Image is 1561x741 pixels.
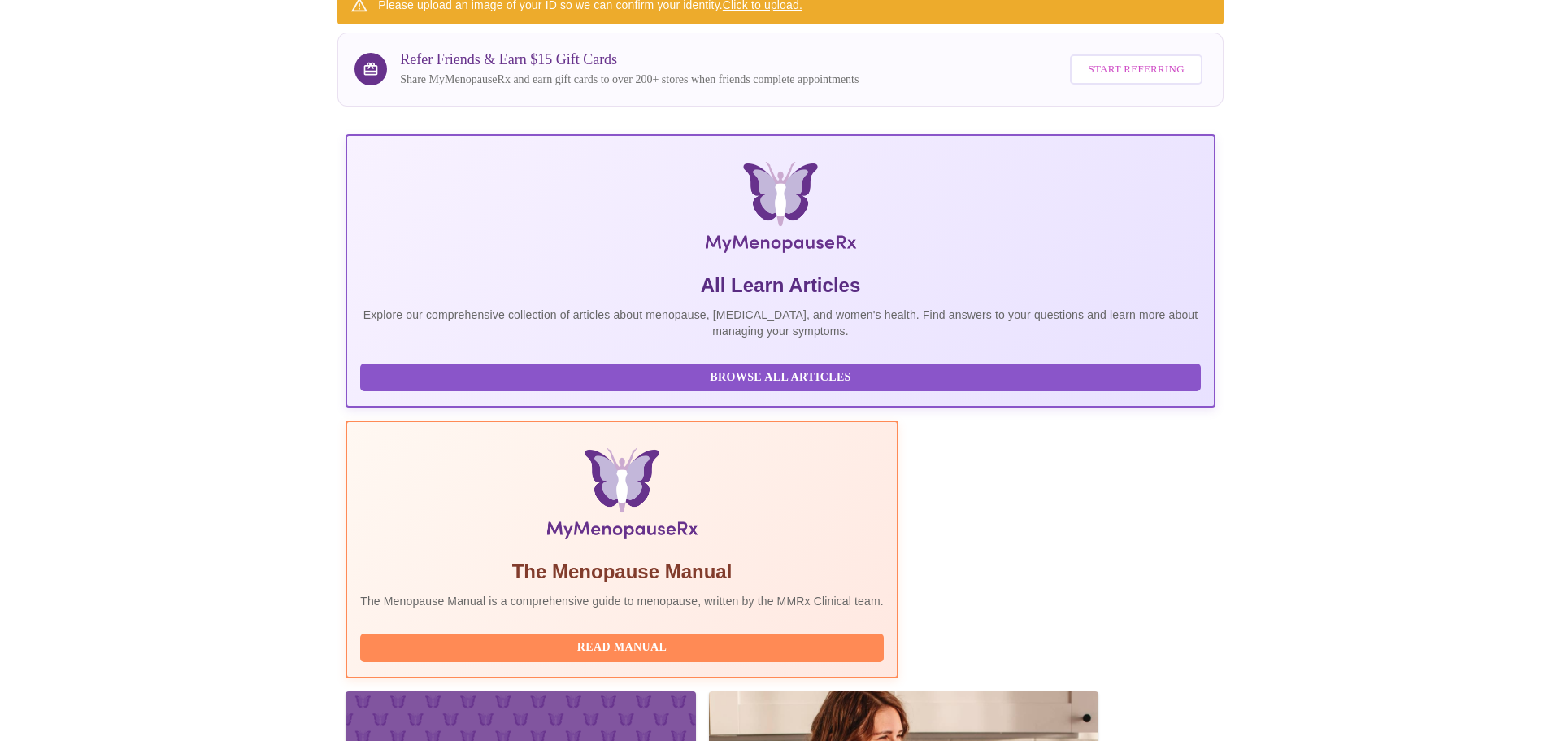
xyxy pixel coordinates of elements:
[376,368,1185,388] span: Browse All Articles
[360,307,1201,339] p: Explore our comprehensive collection of articles about menopause, [MEDICAL_DATA], and women's hea...
[360,364,1201,392] button: Browse All Articles
[360,593,884,609] p: The Menopause Manual is a comprehensive guide to menopause, written by the MMRx Clinical team.
[491,162,1070,259] img: MyMenopauseRx Logo
[360,369,1205,383] a: Browse All Articles
[400,51,859,68] h3: Refer Friends & Earn $15 Gift Cards
[360,639,888,653] a: Read Manual
[1070,54,1202,85] button: Start Referring
[360,634,884,662] button: Read Manual
[376,638,867,658] span: Read Manual
[1088,60,1184,79] span: Start Referring
[400,72,859,88] p: Share MyMenopauseRx and earn gift cards to over 200+ stores when friends complete appointments
[1066,46,1206,93] a: Start Referring
[360,559,884,585] h5: The Menopause Manual
[360,272,1201,299] h5: All Learn Articles
[443,448,800,546] img: Menopause Manual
